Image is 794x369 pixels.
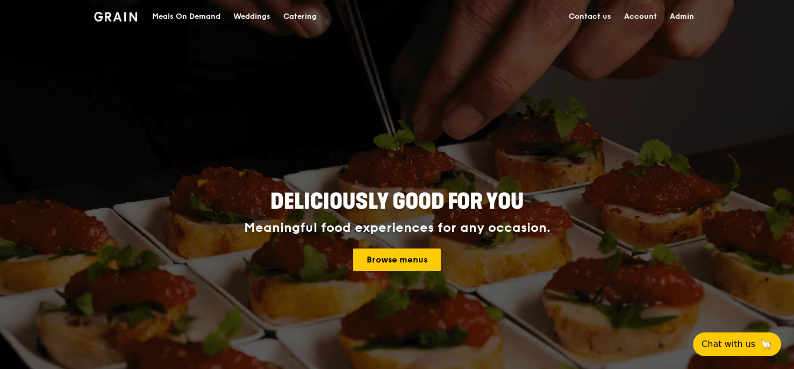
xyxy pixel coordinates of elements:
[277,1,323,33] a: Catering
[233,1,270,33] div: Weddings
[693,332,781,356] button: Chat with us🦙
[152,1,220,33] div: Meals On Demand
[760,338,772,351] span: 🦙
[227,1,277,33] a: Weddings
[353,249,441,271] a: Browse menus
[94,12,138,22] img: Grain
[562,1,618,33] a: Contact us
[204,221,591,236] div: Meaningful food experiences for any occasion.
[618,1,663,33] a: Account
[283,1,317,33] div: Catering
[663,1,700,33] a: Admin
[702,338,755,351] span: Chat with us
[270,189,524,215] span: Deliciously good for you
